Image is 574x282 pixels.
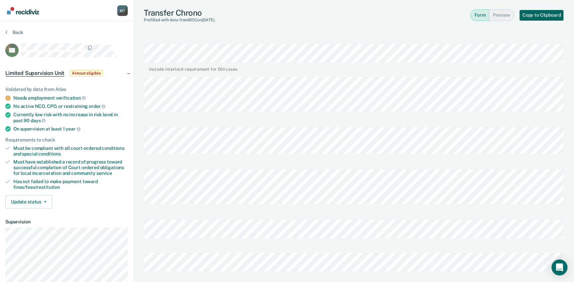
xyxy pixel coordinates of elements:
[13,112,128,123] div: Currently low risk with no increase in risk level in past 90
[70,70,103,77] span: Almost eligible
[31,118,46,123] span: days
[89,104,105,109] span: order
[13,126,128,132] div: On supervision at least 1
[5,87,128,92] div: Validated by data from Atlas
[144,18,216,22] div: Prefilled with data from IDOC on [DATE] .
[5,195,52,208] button: Update status
[149,65,237,72] div: Include interlock requirement for DUI cases
[13,184,60,190] span: fines/fees/restitution
[117,5,128,16] div: M T
[7,7,39,14] img: Recidiviz
[13,103,128,109] div: No active NCO, CPO, or restraining
[13,159,128,176] div: Must have established a record of progress toward successful completion of Court-ordered obligati...
[551,259,567,275] div: Open Intercom Messenger
[519,10,563,21] button: Copy to Clipboard
[5,29,23,35] button: Back
[13,95,128,101] div: Needs employment verification
[5,70,64,77] span: Limited Supervision Unit
[66,126,80,132] span: year
[5,219,128,225] dt: Supervision
[144,8,216,22] div: Transfer Chrono
[470,9,489,21] button: Form
[117,5,128,16] button: Profile dropdown button
[13,145,128,157] div: Must be compliant with all court-ordered conditions and special conditions
[489,9,514,21] button: Preview
[5,137,128,143] div: Requirements to check
[13,179,128,190] div: Has not failed to make payment toward
[96,170,112,176] span: service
